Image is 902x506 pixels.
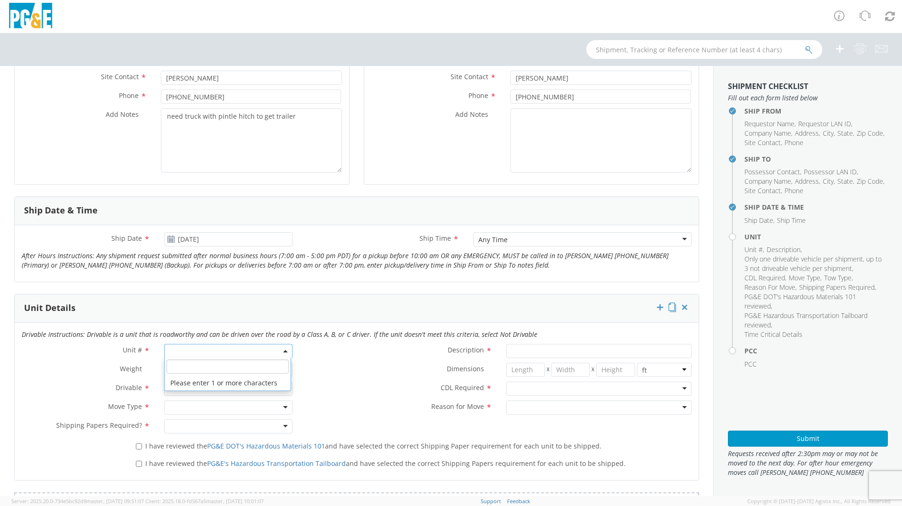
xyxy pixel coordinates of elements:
[823,129,834,138] span: City
[22,251,668,269] i: After Hours Instructions: Any shipment request submitted after normal business hours (7:00 am - 5...
[24,206,98,215] h3: Ship Date & Time
[744,119,796,129] li: ,
[145,459,626,468] span: I have reviewed the and have selected the correct Shipping Papers requirement for each unit to be...
[165,375,291,391] li: Please enter 1 or more characters
[857,177,883,186] span: Zip Code
[744,359,757,368] span: PCC
[857,129,885,138] li: ,
[447,364,484,373] span: Dimensions
[744,167,802,177] li: ,
[744,129,793,138] li: ,
[206,498,264,505] span: master, [DATE] 10:01:07
[744,129,791,138] span: Company Name
[744,119,794,128] span: Requestor Name
[747,498,891,505] span: Copyright © [DATE]-[DATE] Agistix Inc., All Rights Reserved
[11,498,144,505] span: Server: 2025.20.0-734e5bc92d9
[777,216,806,225] span: Ship Time
[145,441,601,450] span: I have reviewed the and have selected the correct Shipping Paper requirement for each unit to be ...
[123,345,142,354] span: Unit #
[728,93,888,103] span: Fill out each form listed below
[744,330,802,339] span: Time Critical Details
[101,72,139,81] span: Site Contact
[7,3,54,31] img: pge-logo-06675f144f4cfa6a6814.png
[795,129,819,138] span: Address
[744,216,773,225] span: Ship Date
[823,129,835,138] li: ,
[789,273,822,283] li: ,
[823,177,834,186] span: City
[136,443,142,449] input: I have reviewed thePG&E DOT's Hazardous Materials 101and have selected the correct Shipping Paper...
[744,138,781,147] span: Site Contact
[22,330,537,339] i: Drivable Instructions: Drivable is a unit that is roadworthy and can be driven over the road by a...
[590,363,596,377] span: X
[744,347,888,354] h4: PCC
[744,292,856,310] span: PG&E DOT's Hazardous Materials 101 reviewed
[145,498,264,505] span: Client: 2025.18.0-fd567a5
[56,421,142,430] span: Shipping Papers Required?
[744,107,888,114] h4: Ship From
[795,177,820,186] li: ,
[744,245,763,254] span: Unit #
[744,155,888,163] h4: Ship To
[744,204,888,211] h4: Ship Date & Time
[448,345,484,354] span: Description
[419,234,451,243] span: Ship Time
[744,273,786,283] li: ,
[837,129,854,138] li: ,
[799,283,876,292] li: ,
[136,461,142,467] input: I have reviewed thePG&E's Hazardous Transportation Tailboardand have selected the correct Shippin...
[744,311,868,329] span: PG&E Hazardous Transportation Tailboard reviewed
[767,245,802,254] li: ,
[837,129,853,138] span: State
[507,498,530,505] a: Feedback
[804,167,857,176] span: Possessor LAN ID
[785,186,803,195] span: Phone
[857,129,883,138] span: Zip Code
[744,177,793,186] li: ,
[545,363,551,377] span: X
[785,138,803,147] span: Phone
[744,216,775,225] li: ,
[744,245,764,254] li: ,
[857,177,885,186] li: ,
[744,177,791,186] span: Company Name
[744,283,797,292] li: ,
[120,364,142,373] span: Weight
[744,186,781,195] span: Site Contact
[481,498,501,505] a: Support
[111,234,142,243] span: Ship Date
[744,167,800,176] span: Possessor Contact
[804,167,858,177] li: ,
[207,441,325,450] a: PG&E DOT's Hazardous Materials 101
[837,177,854,186] li: ,
[767,245,801,254] span: Description
[106,110,139,119] span: Add Notes
[431,402,484,411] span: Reason for Move
[789,273,820,282] span: Move Type
[116,383,142,392] span: Drivable
[119,91,139,100] span: Phone
[551,363,590,377] input: Width
[108,402,142,411] span: Move Type
[441,383,484,392] span: CDL Required
[728,81,808,91] strong: Shipment Checklist
[795,129,820,138] li: ,
[207,459,346,468] a: PG&E's Hazardous Transportation Tailboard
[744,254,885,273] li: ,
[24,303,75,313] h3: Unit Details
[744,186,782,196] li: ,
[728,431,888,447] button: Submit
[744,311,885,330] li: ,
[824,273,852,282] span: Tow Type
[824,273,853,283] li: ,
[86,498,144,505] span: master, [DATE] 09:51:07
[744,138,782,147] li: ,
[506,363,545,377] input: Length
[798,119,852,129] li: ,
[468,91,488,100] span: Phone
[795,177,819,186] span: Address
[478,235,508,245] div: Any Time
[455,110,488,119] span: Add Notes
[744,233,888,240] h4: Unit
[451,72,488,81] span: Site Contact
